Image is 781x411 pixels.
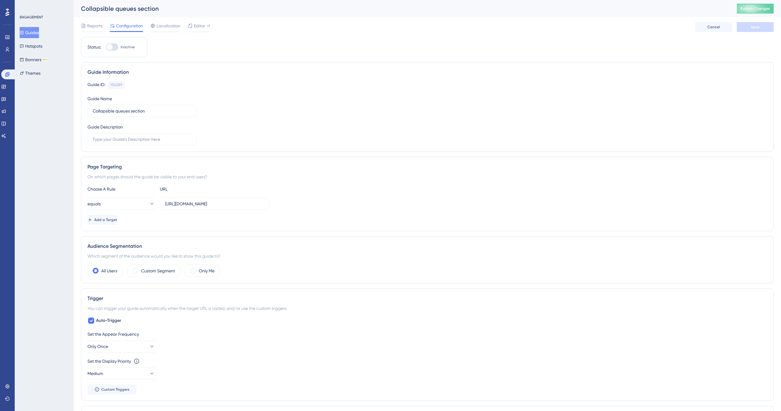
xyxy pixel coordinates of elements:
span: Custom Triggers [101,387,130,392]
div: Which segment of the audience would you like to show this guide to? [87,252,767,260]
span: Auto-Trigger [96,317,121,324]
button: Only Once [87,340,155,353]
div: Guide Name [87,95,112,102]
div: Choose A Rule [87,185,155,193]
div: Guide ID: [87,81,105,89]
button: Save [737,22,774,32]
span: Save [751,25,760,30]
div: BETA [43,58,48,61]
input: Type your Guide’s Description here [93,136,191,143]
button: Hotspots [20,41,42,52]
span: Editor [194,22,205,30]
span: Inactive [121,45,135,49]
input: yourwebsite.com/path [165,200,264,207]
div: Collapsible queues section [81,4,721,13]
button: Custom Triggers [87,385,137,394]
div: 154089 [110,82,122,87]
input: Type your Guide’s Name here [93,108,191,114]
div: ENGAGEMENT [20,15,43,20]
button: BannersBETA [20,54,48,65]
span: Publish Changes [740,6,770,11]
div: Set the Display Priority [87,358,131,365]
span: Reports [87,22,102,30]
span: Cancel [707,25,720,30]
span: Configuration [116,22,143,30]
label: Only Me [199,267,215,275]
div: You can trigger your guide automatically when the target URL is visited, and/or use the custom tr... [87,305,767,312]
label: All Users [101,267,117,275]
div: On which pages should the guide be visible to your end users? [87,173,767,180]
div: Guide Information [87,69,767,76]
div: Page Targeting [87,163,767,171]
button: Add a Target [87,215,117,225]
div: Set the Appear Frequency [87,330,767,338]
div: Status: [87,43,101,51]
button: Cancel [695,22,732,32]
span: equals [87,200,101,207]
label: Custom Segment [141,267,175,275]
span: Medium [87,370,103,377]
button: Publish Changes [737,4,774,14]
div: URL [160,185,227,193]
button: Guides [20,27,39,38]
button: Themes [20,68,41,79]
span: Only Once [87,343,108,350]
span: Localization [157,22,180,30]
div: Guide Description [87,123,123,131]
div: Trigger [87,295,767,302]
div: Audience Segmentation [87,243,767,250]
button: Medium [87,367,155,380]
span: Add a Target [94,217,117,222]
button: equals [87,198,155,210]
